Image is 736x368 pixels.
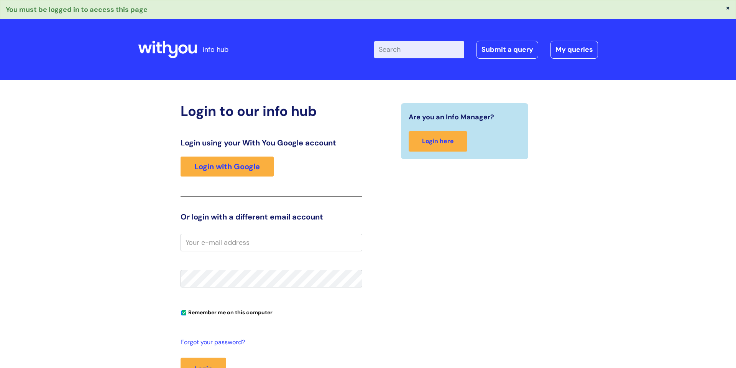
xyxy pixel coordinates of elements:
[181,307,273,316] label: Remember me on this computer
[409,131,467,152] a: Login here
[181,337,358,348] a: Forgot your password?
[181,212,362,221] h3: Or login with a different email account
[181,157,274,177] a: Login with Google
[203,43,228,56] p: info hub
[476,41,538,58] a: Submit a query
[550,41,598,58] a: My queries
[409,111,494,123] span: Are you an Info Manager?
[181,103,362,119] h2: Login to our info hub
[374,41,464,58] input: Search
[181,234,362,251] input: Your e-mail address
[726,4,730,11] button: ×
[181,310,186,315] input: Remember me on this computer
[181,306,362,318] div: You can uncheck this option if you're logging in from a shared device
[181,138,362,147] h3: Login using your With You Google account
